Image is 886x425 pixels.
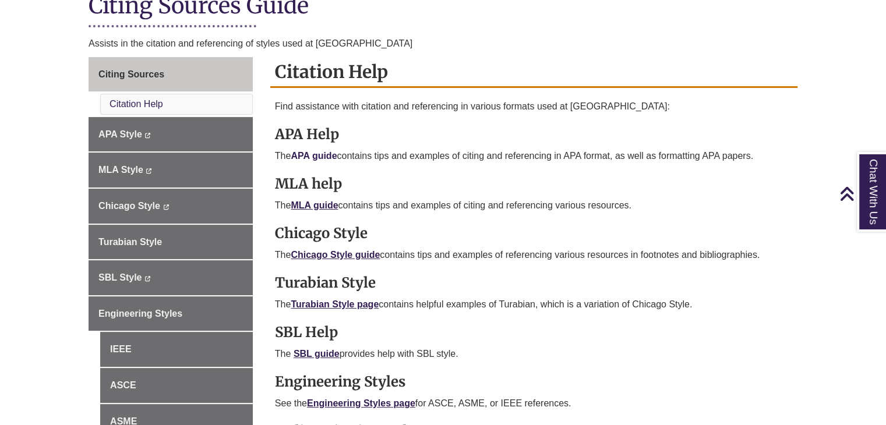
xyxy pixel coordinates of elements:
[100,368,253,403] a: ASCE
[275,125,339,143] strong: APA Help
[98,201,160,211] span: Chicago Style
[98,69,164,79] span: Citing Sources
[89,117,253,152] a: APA Style
[275,323,338,341] strong: SBL Help
[275,100,793,114] p: Find assistance with citation and referencing in various formats used at [GEOGRAPHIC_DATA]:
[98,237,162,247] span: Turabian Style
[89,153,253,187] a: MLA Style
[839,186,883,201] a: Back to Top
[275,224,368,242] strong: Chicago Style
[275,248,793,262] p: The contains tips and examples of referencing various resources in footnotes and bibliographies.
[110,99,163,109] a: Citation Help
[307,398,415,408] a: Engineering Styles page
[291,151,337,161] a: APA guide
[144,276,151,281] i: This link opens in a new window
[98,309,182,318] span: Engineering Styles
[89,189,253,224] a: Chicago Style
[275,297,793,311] p: The contains helpful examples of Turabian, which is a variation of Chicago Style.
[163,204,169,210] i: This link opens in a new window
[275,373,405,391] strong: Engineering Styles
[275,274,376,292] strong: Turabian Style
[100,332,253,367] a: IEEE
[89,260,253,295] a: SBL Style
[275,175,342,193] strong: MLA help
[275,149,793,163] p: The contains tips and examples of citing and referencing in APA format, as well as formatting APA...
[144,133,151,138] i: This link opens in a new window
[98,165,143,175] span: MLA Style
[89,57,253,92] a: Citing Sources
[270,57,797,88] h2: Citation Help
[89,38,412,48] span: Assists in the citation and referencing of styles used at [GEOGRAPHIC_DATA]
[291,200,338,210] a: MLA guide
[275,396,793,410] p: See the for ASCE, ASME, or IEEE references.
[146,168,152,173] i: This link opens in a new window
[294,349,340,359] a: SBL guide
[291,299,379,309] a: Turabian Style page
[275,199,793,212] p: The contains tips and examples of citing and referencing various resources.
[275,347,793,361] p: The provides help with SBL style.
[89,225,253,260] a: Turabian Style
[98,129,142,139] span: APA Style
[89,296,253,331] a: Engineering Styles
[98,272,142,282] span: SBL Style
[291,250,380,260] a: Chicago Style guide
